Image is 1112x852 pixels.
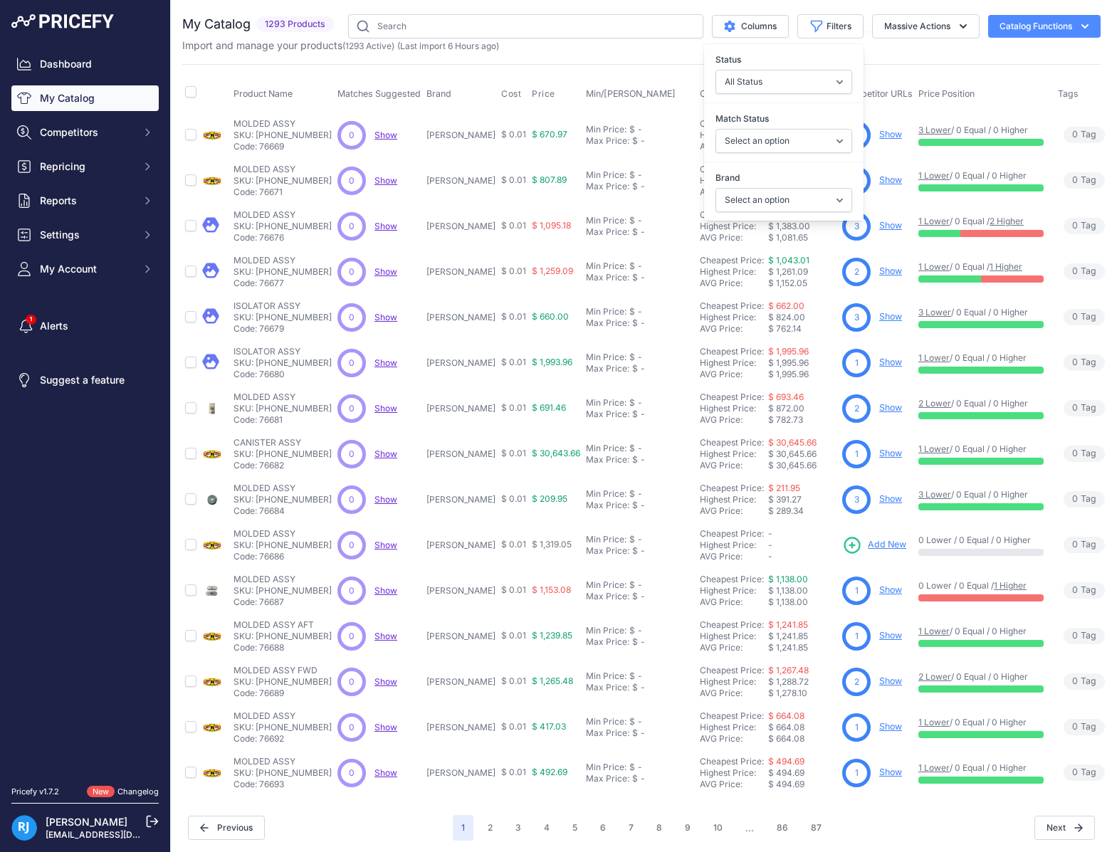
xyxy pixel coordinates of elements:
[532,357,572,367] span: $ 1,993.96
[564,815,586,841] button: Go to page 5
[374,585,397,596] span: Show
[586,215,626,226] div: Min Price:
[700,483,764,493] a: Cheapest Price:
[11,51,159,77] a: Dashboard
[629,352,635,363] div: $
[234,221,332,232] p: SKU: [PHONE_NUMBER]
[532,402,566,413] span: $ 691.46
[638,226,645,238] div: -
[1058,88,1079,99] span: Tags
[507,815,530,841] button: Go to page 3
[426,312,495,323] p: [PERSON_NAME]
[40,159,133,174] span: Repricing
[532,448,580,458] span: $ 30,643.66
[532,220,571,231] span: $ 1,095.18
[234,437,332,448] p: CANISTER ASSY
[700,186,768,198] div: AVG Price:
[234,88,293,99] span: Product Name
[234,323,332,335] p: Code: 76679
[700,756,764,767] a: Cheapest Price:
[1064,127,1105,143] span: Tag
[11,256,159,282] button: My Account
[638,272,645,283] div: -
[635,397,642,409] div: -
[374,266,397,277] a: Show
[374,448,397,459] a: Show
[1064,218,1105,234] span: Tag
[11,14,114,28] img: Pricefy Logo
[40,194,133,208] span: Reports
[879,584,902,595] a: Show
[11,222,159,248] button: Settings
[234,312,332,323] p: SKU: [PHONE_NUMBER]
[11,367,159,393] a: Suggest a feature
[700,88,775,99] span: Competitor Prices
[854,220,859,233] span: 3
[700,357,768,369] div: Highest Price:
[234,300,332,312] p: ISOLATOR ASSY
[1072,447,1078,461] span: 0
[768,278,836,289] div: $ 1,152.05
[1072,401,1078,415] span: 0
[854,402,859,415] span: 2
[715,53,852,67] label: Status
[11,120,159,145] button: Competitors
[501,357,526,367] span: $ 0.01
[700,437,764,448] a: Cheapest Price:
[40,262,133,276] span: My Account
[374,767,397,778] a: Show
[802,815,830,841] button: Go to page 87
[532,88,558,100] button: Price
[349,311,355,324] span: 0
[700,209,764,220] a: Cheapest Price:
[768,619,808,630] a: $ 1,241.85
[918,398,1044,409] p: / 0 Equal / 0 Higher
[632,226,638,238] div: $
[638,363,645,374] div: -
[638,181,645,192] div: -
[629,443,635,454] div: $
[918,443,1044,455] p: / 0 Equal / 0 Higher
[700,448,768,460] div: Highest Price:
[629,169,635,181] div: $
[632,409,638,420] div: $
[337,88,421,99] span: Matches Suggested
[501,448,526,458] span: $ 0.01
[11,154,159,179] button: Repricing
[700,619,764,630] a: Cheapest Price:
[868,538,906,552] span: Add New
[426,357,495,369] p: [PERSON_NAME]
[700,130,768,141] div: Highest Price:
[918,125,1044,136] p: / 0 Equal / 0 Higher
[768,323,836,335] div: $ 762.14
[234,369,332,380] p: Code: 76680
[1072,310,1078,324] span: 0
[349,129,355,142] span: 0
[501,220,526,231] span: $ 0.01
[635,215,642,226] div: -
[532,311,569,322] span: $ 660.00
[635,306,642,317] div: -
[768,369,836,380] div: $ 1,995.96
[501,311,526,322] span: $ 0.01
[586,261,626,272] div: Min Price:
[11,51,159,769] nav: Sidebar
[374,175,397,186] a: Show
[374,221,397,231] a: Show
[700,221,768,232] div: Highest Price:
[700,528,764,539] a: Cheapest Price:
[872,14,980,38] button: Massive Actions
[234,255,332,266] p: MOLDED ASSY
[918,261,950,272] a: 1 Lower
[918,170,1044,182] p: / 0 Equal / 0 Higher
[632,363,638,374] div: $
[768,266,808,277] span: $ 1,261.09
[374,312,397,322] a: Show
[638,409,645,420] div: -
[1064,354,1105,371] span: Tag
[768,232,836,243] div: $ 1,081.65
[586,397,626,409] div: Min Price:
[501,402,526,413] span: $ 0.01
[700,369,768,380] div: AVG Price:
